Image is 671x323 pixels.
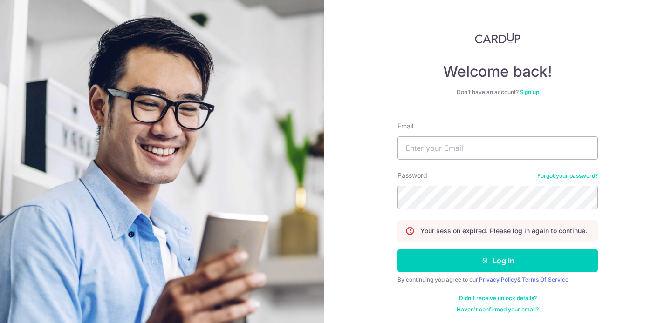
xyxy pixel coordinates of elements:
div: By continuing you agree to our & [397,276,598,283]
p: Your session expired. Please log in again to continue. [420,226,587,236]
a: Didn't receive unlock details? [459,295,537,302]
a: Terms Of Service [522,276,568,283]
a: Forgot your password? [537,172,598,180]
a: Haven't confirmed your email? [457,306,539,313]
div: Don’t have an account? [397,88,598,96]
a: Sign up [520,88,539,95]
a: Privacy Policy [479,276,517,283]
label: Password [397,171,427,180]
h4: Welcome back! [397,62,598,81]
label: Email [397,121,413,131]
button: Log in [397,249,598,272]
input: Enter your Email [397,136,598,160]
img: CardUp Logo [475,33,520,44]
